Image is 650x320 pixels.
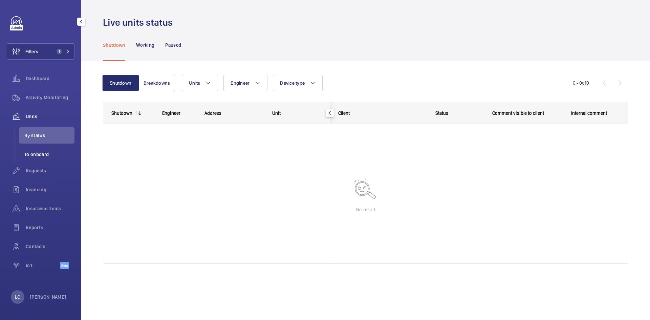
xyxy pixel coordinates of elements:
[571,110,607,116] span: Internal comment
[231,80,250,86] span: Engineer
[30,294,66,300] p: [PERSON_NAME]
[25,48,38,55] span: Filters
[7,43,74,60] button: Filters1
[102,75,139,91] button: Shutdown
[26,205,74,212] span: Insurance items
[273,75,323,91] button: Device type
[103,16,177,29] h1: Live units status
[24,132,74,139] span: By status
[338,110,350,116] span: Client
[24,151,74,158] span: To onboard
[26,113,74,120] span: Units
[582,80,586,86] span: of
[26,167,74,174] span: Requests
[26,186,74,193] span: Invoicing
[57,49,62,54] span: 1
[26,94,74,101] span: Activity Monitoring
[435,110,448,116] span: Status
[60,262,69,269] span: Beta
[272,110,322,116] div: Unit
[26,243,74,250] span: Contacts
[26,224,74,231] span: Reports
[138,75,175,91] button: Breakdowns
[204,110,221,116] span: Address
[26,75,74,82] span: Dashboard
[103,42,125,48] p: Shutdown
[165,42,181,48] p: Paused
[280,80,305,86] span: Device type
[162,110,180,116] span: Engineer
[189,80,200,86] span: Units
[15,294,20,300] p: LC
[111,110,132,116] div: Shutdown
[573,81,589,85] span: 0 - 0 0
[136,42,154,48] p: Working
[492,110,544,116] span: Comment visible to client
[182,75,218,91] button: Units
[223,75,267,91] button: Engineer
[26,262,60,269] span: IoT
